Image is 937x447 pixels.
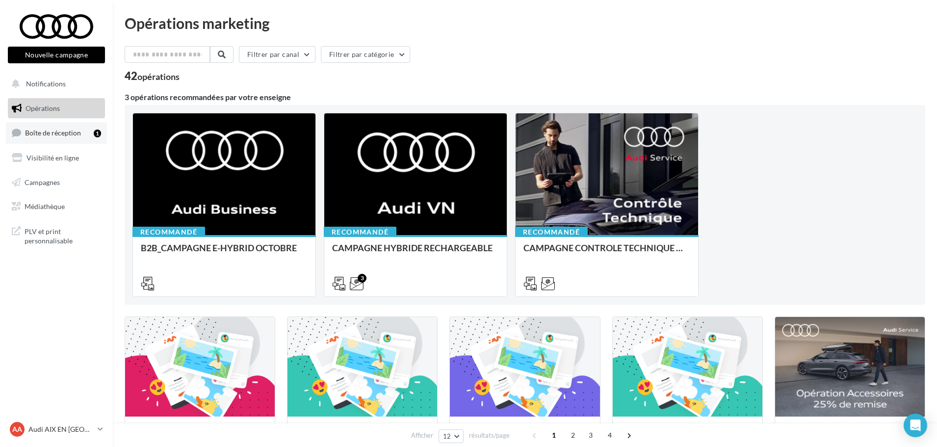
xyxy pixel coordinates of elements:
p: Audi AIX EN [GEOGRAPHIC_DATA] [28,424,94,434]
a: Boîte de réception1 [6,122,107,143]
div: B2B_CAMPAGNE E-HYBRID OCTOBRE [141,243,308,263]
div: CAMPAGNE HYBRIDE RECHARGEABLE [332,243,499,263]
button: Notifications [6,74,103,94]
div: Recommandé [324,227,396,237]
span: Notifications [26,79,66,88]
span: 1 [546,427,562,443]
span: résultats/page [469,431,510,440]
button: Nouvelle campagne [8,47,105,63]
div: opérations [137,72,180,81]
div: Opérations marketing [125,16,925,30]
a: Médiathèque [6,196,107,217]
span: Médiathèque [25,202,65,210]
div: 3 opérations recommandées par votre enseigne [125,93,925,101]
div: Recommandé [132,227,205,237]
a: AA Audi AIX EN [GEOGRAPHIC_DATA] [8,420,105,439]
span: Campagnes [25,178,60,186]
span: Boîte de réception [25,129,81,137]
div: CAMPAGNE CONTROLE TECHNIQUE 25€ OCTOBRE [523,243,690,263]
span: Visibilité en ligne [26,154,79,162]
div: Open Intercom Messenger [904,414,927,437]
div: 1 [94,130,101,137]
span: 12 [443,432,451,440]
div: 42 [125,71,180,81]
span: AA [12,424,22,434]
a: Campagnes [6,172,107,193]
span: PLV et print personnalisable [25,225,101,246]
button: Filtrer par catégorie [321,46,410,63]
a: PLV et print personnalisable [6,221,107,250]
span: Opérations [26,104,60,112]
div: 3 [358,274,366,283]
span: Afficher [411,431,433,440]
span: 4 [602,427,618,443]
a: Visibilité en ligne [6,148,107,168]
span: 3 [583,427,599,443]
span: 2 [565,427,581,443]
div: Recommandé [515,227,588,237]
button: Filtrer par canal [239,46,315,63]
button: 12 [439,429,464,443]
a: Opérations [6,98,107,119]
